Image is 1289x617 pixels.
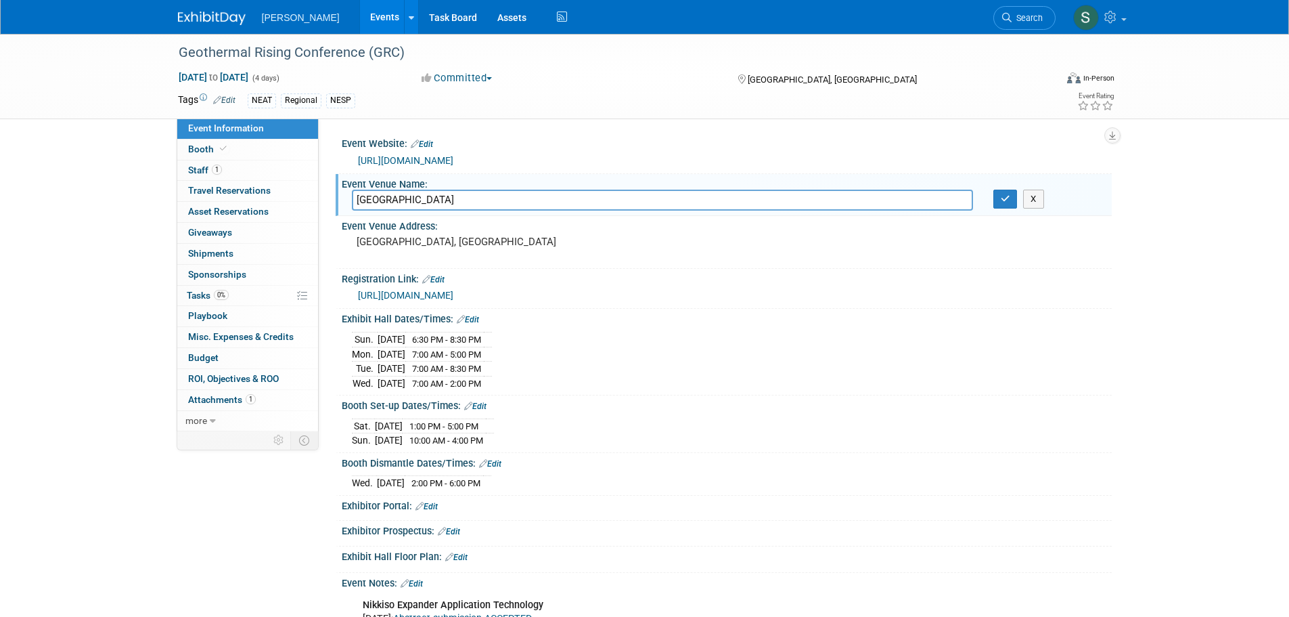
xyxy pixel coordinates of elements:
[411,478,480,488] span: 2:00 PM - 6:00 PM
[464,402,487,411] a: Edit
[358,155,453,166] a: [URL][DOMAIN_NAME]
[342,521,1112,538] div: Exhibitor Prospectus:
[251,74,279,83] span: (4 days)
[342,573,1112,591] div: Event Notes:
[290,431,318,449] td: Toggle Event Tabs
[177,369,318,389] a: ROI, Objectives & ROO
[342,547,1112,564] div: Exhibit Hall Floor Plan:
[412,335,481,345] span: 6:30 PM - 8:30 PM
[177,411,318,431] a: more
[177,265,318,285] a: Sponsorships
[281,93,321,108] div: Regional
[262,12,340,23] span: [PERSON_NAME]
[248,93,276,108] div: NEAT
[363,599,543,611] b: Nikkiso Expander Application Technology
[352,332,378,347] td: Sun.
[178,93,235,108] td: Tags
[409,421,478,431] span: 1:00 PM - 5:00 PM
[267,431,291,449] td: Personalize Event Tab Strip
[188,165,222,175] span: Staff
[177,119,318,139] a: Event Information
[177,140,318,160] a: Booth
[177,223,318,243] a: Giveaways
[207,72,220,83] span: to
[352,419,375,433] td: Sat.
[188,269,246,280] span: Sponsorships
[352,362,378,377] td: Tue.
[375,419,403,433] td: [DATE]
[342,174,1112,191] div: Event Venue Name:
[185,415,207,426] span: more
[212,165,222,175] span: 1
[1083,73,1114,83] div: In-Person
[438,527,460,536] a: Edit
[342,216,1112,233] div: Event Venue Address:
[213,95,235,105] a: Edit
[177,181,318,201] a: Travel Reservations
[188,248,233,259] span: Shipments
[479,459,501,469] a: Edit
[411,140,433,149] a: Edit
[415,502,438,511] a: Edit
[993,6,1056,30] a: Search
[174,41,1035,65] div: Geothermal Rising Conference (GRC)
[352,433,375,448] td: Sun.
[188,185,271,196] span: Travel Reservations
[187,290,229,301] span: Tasks
[357,236,648,248] pre: [GEOGRAPHIC_DATA], [GEOGRAPHIC_DATA]
[326,93,355,108] div: NESP
[177,244,318,264] a: Shipments
[342,496,1112,513] div: Exhibitor Portal:
[246,394,256,404] span: 1
[352,347,378,362] td: Mon.
[188,331,294,342] span: Misc. Expenses & Credits
[188,310,227,321] span: Playbook
[378,347,405,362] td: [DATE]
[377,476,405,490] td: [DATE]
[177,348,318,368] a: Budget
[177,286,318,306] a: Tasks0%
[375,433,403,448] td: [DATE]
[352,476,377,490] td: Wed.
[342,133,1112,151] div: Event Website:
[188,227,232,238] span: Giveaways
[178,71,249,83] span: [DATE] [DATE]
[188,206,269,217] span: Asset Reservations
[1012,13,1043,23] span: Search
[378,362,405,377] td: [DATE]
[177,390,318,410] a: Attachments1
[177,306,318,326] a: Playbook
[188,373,279,384] span: ROI, Objectives & ROO
[188,123,264,133] span: Event Information
[378,376,405,390] td: [DATE]
[178,12,246,25] img: ExhibitDay
[352,376,378,390] td: Wed.
[1077,93,1114,100] div: Event Rating
[1067,72,1081,83] img: Format-Inperson.png
[342,269,1112,286] div: Registration Link:
[342,453,1112,471] div: Booth Dismantle Dates/Times:
[457,315,479,324] a: Edit
[188,144,229,154] span: Booth
[976,70,1115,91] div: Event Format
[188,352,219,363] span: Budget
[342,309,1112,326] div: Exhibit Hall Dates/Times:
[748,75,917,85] span: [GEOGRAPHIC_DATA], [GEOGRAPHIC_DATA]
[188,394,256,405] span: Attachments
[358,290,453,301] a: [URL][DOMAIN_NAME]
[1073,5,1099,30] img: Skye Tuinei
[445,553,468,562] a: Edit
[412,379,481,389] span: 7:00 AM - 2:00 PM
[177,161,318,181] a: Staff1
[214,290,229,300] span: 0%
[412,364,481,374] span: 7:00 AM - 8:30 PM
[177,327,318,347] a: Misc. Expenses & Credits
[409,435,483,446] span: 10:00 AM - 4:00 PM
[220,145,227,152] i: Booth reservation complete
[417,71,497,85] button: Committed
[412,349,481,360] span: 7:00 AM - 5:00 PM
[177,202,318,222] a: Asset Reservations
[342,396,1112,413] div: Booth Set-up Dates/Times:
[422,275,445,284] a: Edit
[401,579,423,589] a: Edit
